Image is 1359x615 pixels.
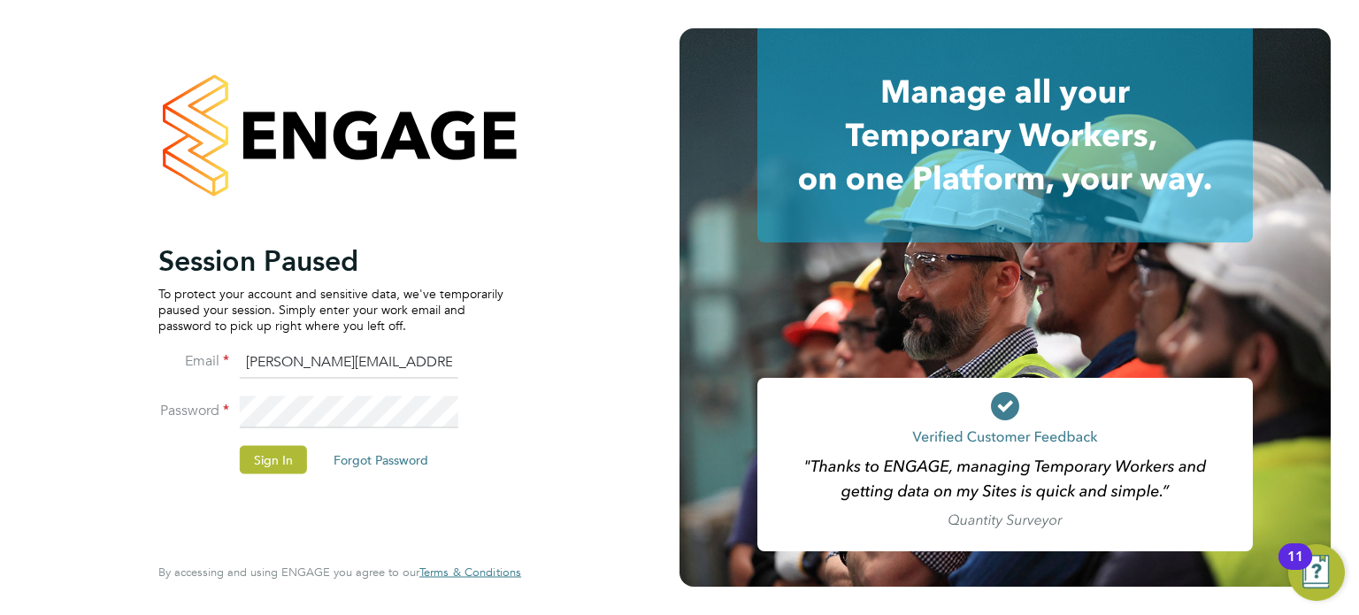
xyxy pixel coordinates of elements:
[240,347,458,379] input: Enter your work email...
[419,565,521,580] a: Terms & Conditions
[158,242,503,278] h2: Session Paused
[419,565,521,580] span: Terms & Conditions
[319,445,442,473] button: Forgot Password
[158,565,521,580] span: By accessing and using ENGAGE you agree to our
[240,445,307,473] button: Sign In
[1287,557,1303,580] div: 11
[1288,544,1345,601] button: Open Resource Center, 11 new notifications
[158,401,229,419] label: Password
[158,285,503,334] p: To protect your account and sensitive data, we've temporarily paused your session. Simply enter y...
[158,351,229,370] label: Email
